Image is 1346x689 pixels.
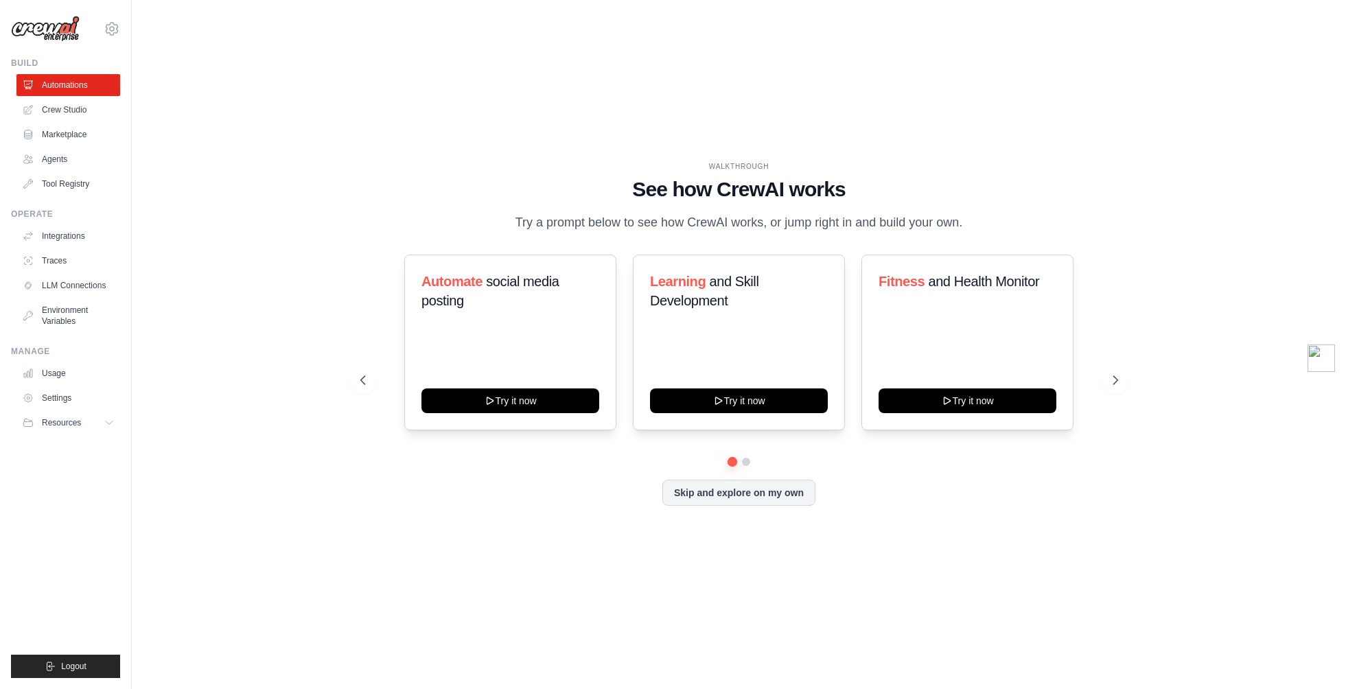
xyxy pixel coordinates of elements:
a: Automations [16,74,120,96]
button: Logout [11,655,120,678]
p: Try a prompt below to see how CrewAI works, or jump right in and build your own. [509,213,970,233]
span: Automate [421,274,483,289]
span: and Health Monitor [929,274,1040,289]
a: Integrations [16,225,120,247]
button: Resources [16,412,120,434]
span: Logout [61,661,86,672]
div: Build [11,58,120,69]
span: social media posting [421,274,559,308]
div: Manage [11,346,120,357]
button: Try it now [650,388,828,413]
span: Resources [42,417,81,428]
h1: See how CrewAI works [360,177,1118,202]
a: Tool Registry [16,173,120,195]
button: Try it now [421,388,599,413]
a: Environment Variables [16,299,120,332]
a: LLM Connections [16,275,120,296]
button: Try it now [879,388,1056,413]
span: Fitness [879,274,925,289]
a: Crew Studio [16,99,120,121]
div: WALKTHROUGH [360,161,1118,172]
a: Marketplace [16,124,120,145]
img: Logo [11,16,80,42]
iframe: Chat Widget [1277,623,1346,689]
a: Agents [16,148,120,170]
span: Learning [650,274,706,289]
span: and Skill Development [650,274,758,308]
a: Traces [16,250,120,272]
button: Skip and explore on my own [662,480,815,506]
div: Operate [11,209,120,220]
a: Usage [16,362,120,384]
a: Settings [16,387,120,409]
